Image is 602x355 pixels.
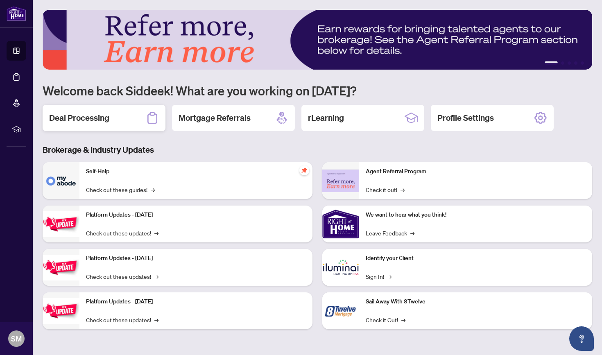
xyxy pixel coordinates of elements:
span: → [401,185,405,194]
h2: Deal Processing [49,112,109,124]
button: 1 [545,61,558,65]
h3: Brokerage & Industry Updates [43,144,592,156]
p: Agent Referral Program [366,167,586,176]
a: Check out these updates!→ [86,315,158,324]
span: SM [11,333,22,344]
span: → [410,228,414,237]
button: 5 [581,61,584,65]
span: → [154,272,158,281]
a: Check out these updates!→ [86,228,158,237]
p: Identify your Client [366,254,586,263]
img: We want to hear what you think! [322,206,359,242]
img: Self-Help [43,162,79,199]
span: → [387,272,392,281]
button: 3 [568,61,571,65]
p: Sail Away With 8Twelve [366,297,586,306]
img: Platform Updates - June 23, 2025 [43,298,79,324]
h2: Mortgage Referrals [179,112,251,124]
a: Sign In!→ [366,272,392,281]
button: 4 [574,61,577,65]
span: pushpin [299,165,309,175]
img: Platform Updates - July 21, 2025 [43,211,79,237]
h2: rLearning [308,112,344,124]
img: Slide 0 [43,10,592,70]
img: Platform Updates - July 8, 2025 [43,255,79,280]
p: Platform Updates - [DATE] [86,210,306,219]
p: Platform Updates - [DATE] [86,254,306,263]
h1: Welcome back Siddeek! What are you working on [DATE]? [43,83,592,98]
img: Sail Away With 8Twelve [322,292,359,329]
span: → [401,315,405,324]
span: → [154,228,158,237]
h2: Profile Settings [437,112,494,124]
img: Agent Referral Program [322,170,359,192]
p: Platform Updates - [DATE] [86,297,306,306]
a: Check it Out!→ [366,315,405,324]
a: Leave Feedback→ [366,228,414,237]
img: logo [7,6,26,21]
span: → [154,315,158,324]
span: → [151,185,155,194]
p: We want to hear what you think! [366,210,586,219]
button: Open asap [569,326,594,351]
img: Identify your Client [322,249,359,286]
button: 2 [561,61,564,65]
a: Check it out!→ [366,185,405,194]
a: Check out these guides!→ [86,185,155,194]
p: Self-Help [86,167,306,176]
a: Check out these updates!→ [86,272,158,281]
